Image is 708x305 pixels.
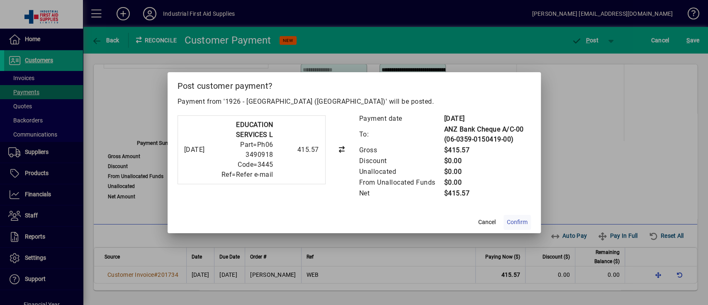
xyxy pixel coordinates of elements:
td: To: [359,124,444,145]
button: Cancel [474,215,500,230]
td: From Unallocated Funds [359,177,444,188]
td: Net [359,188,444,199]
span: Part=Ph06 3490918 Code=3445 Ref=Refer e-mail [221,141,273,178]
td: $0.00 [444,156,531,166]
td: Unallocated [359,166,444,177]
td: Discount [359,156,444,166]
div: [DATE] [184,145,205,155]
td: $0.00 [444,166,531,177]
td: ANZ Bank Cheque A/C-00 (06-0359-0150419-00) [444,124,531,145]
td: Payment date [359,113,444,124]
td: $415.57 [444,145,531,156]
td: Gross [359,145,444,156]
button: Confirm [504,215,531,230]
h2: Post customer payment? [168,72,541,96]
div: 415.57 [277,145,319,155]
span: Confirm [507,218,528,227]
p: Payment from '1926 - [GEOGRAPHIC_DATA] ([GEOGRAPHIC_DATA])' will be posted. [178,97,531,107]
span: Cancel [478,218,496,227]
td: [DATE] [444,113,531,124]
strong: EDUCATION SERVICES L [236,121,273,139]
td: $415.57 [444,188,531,199]
td: $0.00 [444,177,531,188]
